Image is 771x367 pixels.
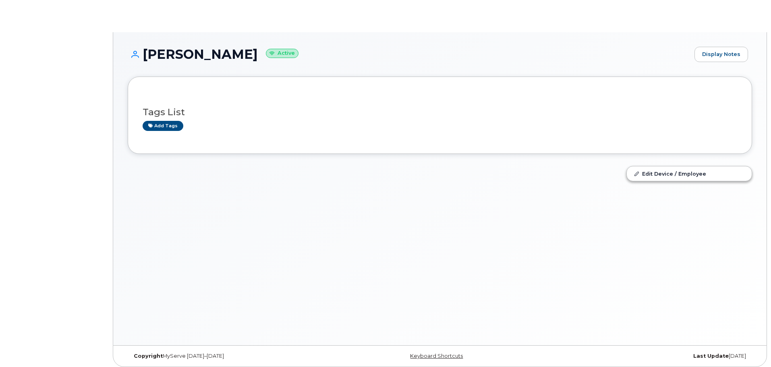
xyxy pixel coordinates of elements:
small: Active [266,49,298,58]
a: Keyboard Shortcuts [410,353,463,359]
div: [DATE] [544,353,752,359]
a: Display Notes [694,47,748,62]
h3: Tags List [143,107,737,117]
strong: Copyright [134,353,163,359]
strong: Last Update [693,353,729,359]
a: Edit Device / Employee [627,166,752,181]
a: Add tags [143,121,183,131]
div: MyServe [DATE]–[DATE] [128,353,336,359]
h1: [PERSON_NAME] [128,47,690,61]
